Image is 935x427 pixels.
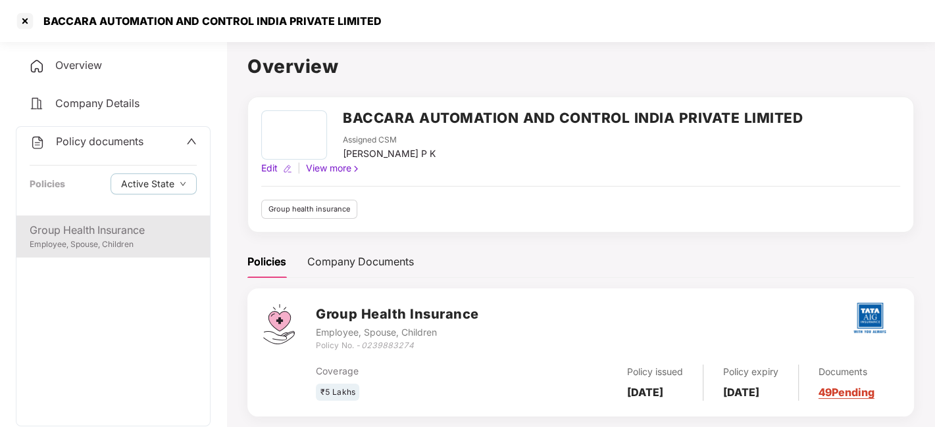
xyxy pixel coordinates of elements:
div: Group health insurance [261,200,357,219]
img: svg+xml;base64,PHN2ZyB4bWxucz0iaHR0cDovL3d3dy53My5vcmcvMjAwMC9zdmciIHdpZHRoPSIyNCIgaGVpZ2h0PSIyNC... [30,135,45,150]
img: svg+xml;base64,PHN2ZyB4bWxucz0iaHR0cDovL3d3dy53My5vcmcvMjAwMC9zdmciIHdpZHRoPSIyNCIgaGVpZ2h0PSIyNC... [29,58,45,74]
div: Documents [819,365,874,379]
i: 0239883274 [361,340,413,350]
div: Assigned CSM [343,134,436,146]
span: up [186,136,197,146]
div: ₹5 Lakhs [316,384,359,401]
a: 49 Pending [819,386,874,399]
img: editIcon [283,164,292,173]
img: svg+xml;base64,PHN2ZyB4bWxucz0iaHR0cDovL3d3dy53My5vcmcvMjAwMC9zdmciIHdpZHRoPSI0Ny43MTQiIGhlaWdodD... [263,304,295,344]
div: Policies [30,177,65,191]
img: svg+xml;base64,PHN2ZyB4bWxucz0iaHR0cDovL3d3dy53My5vcmcvMjAwMC9zdmciIHdpZHRoPSIyNCIgaGVpZ2h0PSIyNC... [29,96,45,112]
div: Coverage [316,364,510,378]
h1: Overview [247,52,914,81]
div: View more [303,161,363,175]
span: Overview [55,58,102,72]
div: Edit [259,161,280,175]
span: Policy documents [56,135,143,148]
div: Group Health Insurance [30,222,197,238]
span: down [180,181,186,188]
div: [PERSON_NAME] P K [343,146,436,161]
div: Company Documents [307,254,414,270]
div: Policy issued [627,365,683,379]
div: | [295,161,303,175]
div: Policy expiry [723,365,778,379]
div: Employee, Spouse, Children [30,238,197,251]
img: rightIcon [351,164,361,173]
div: Employee, Spouse, Children [316,325,478,340]
h2: BACCARA AUTOMATION AND CONTROL INDIA PRIVATE LIMITED [343,107,803,129]
img: tatag.png [847,295,893,341]
div: BACCARA AUTOMATION AND CONTROL INDIA PRIVATE LIMITED [36,14,382,28]
span: Active State [121,177,174,191]
b: [DATE] [723,386,759,399]
h3: Group Health Insurance [316,304,478,325]
span: Company Details [55,97,139,110]
b: [DATE] [627,386,663,399]
button: Active Statedown [111,173,197,194]
div: Policies [247,254,286,270]
div: Policy No. - [316,340,478,352]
